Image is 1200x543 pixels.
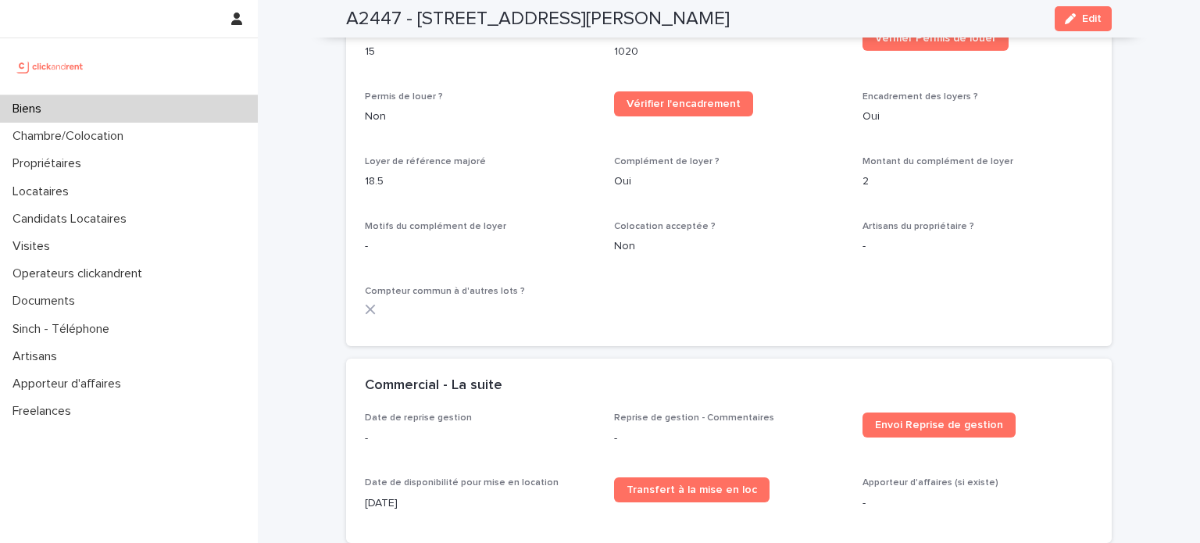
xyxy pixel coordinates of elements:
p: - [365,238,595,255]
p: 18.5 [365,173,595,190]
p: Freelances [6,404,84,419]
img: UCB0brd3T0yccxBKYDjQ [12,51,88,82]
span: Envoi Reprise de gestion [875,420,1003,430]
span: Compteur commun à d'autres lots ? [365,287,525,296]
p: Locataires [6,184,81,199]
p: - [614,430,845,447]
a: Vérifier l'encadrement [614,91,753,116]
p: Non [365,109,595,125]
span: Artisans du propriétaire ? [862,222,974,231]
span: Complément de loyer ? [614,157,720,166]
p: Sinch - Téléphone [6,322,122,337]
p: Non [614,238,845,255]
span: Date de disponibilité pour mise en location [365,478,559,488]
p: Biens [6,102,54,116]
p: Visites [6,239,62,254]
span: Encadrement des loyers ? [862,92,978,102]
p: Apporteur d'affaires [6,377,134,391]
a: Transfert à la mise en loc [614,477,770,502]
p: - [365,430,595,447]
span: Colocation acceptée ? [614,222,716,231]
p: Documents [6,294,87,309]
p: Operateurs clickandrent [6,266,155,281]
p: Propriétaires [6,156,94,171]
p: 2 [862,173,1093,190]
p: 15 [365,44,595,60]
p: 1020 [614,44,845,60]
p: Oui [862,109,1093,125]
span: Vérifier l'encadrement [627,98,741,109]
a: Vérifier Permis de louer [862,26,1009,51]
span: Reprise de gestion - Commentaires [614,413,774,423]
p: Artisans [6,349,70,364]
span: Apporteur d'affaires (si existe) [862,478,998,488]
span: Transfert à la mise en loc [627,484,757,495]
h2: Commercial - La suite [365,377,502,395]
p: Chambre/Colocation [6,129,136,144]
span: Permis de louer ? [365,92,443,102]
button: Edit [1055,6,1112,31]
span: Edit [1082,13,1102,24]
span: Date de reprise gestion [365,413,472,423]
p: Oui [614,173,845,190]
span: Vérifier Permis de louer [875,33,996,44]
h2: A2447 - [STREET_ADDRESS][PERSON_NAME] [346,8,730,30]
p: - [862,495,1093,512]
span: Motifs du complément de loyer [365,222,506,231]
a: Envoi Reprise de gestion [862,413,1016,438]
p: Candidats Locataires [6,212,139,227]
p: [DATE] [365,495,595,512]
span: Montant du complément de loyer [862,157,1013,166]
span: Loyer de référence majoré [365,157,486,166]
p: - [862,238,1093,255]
